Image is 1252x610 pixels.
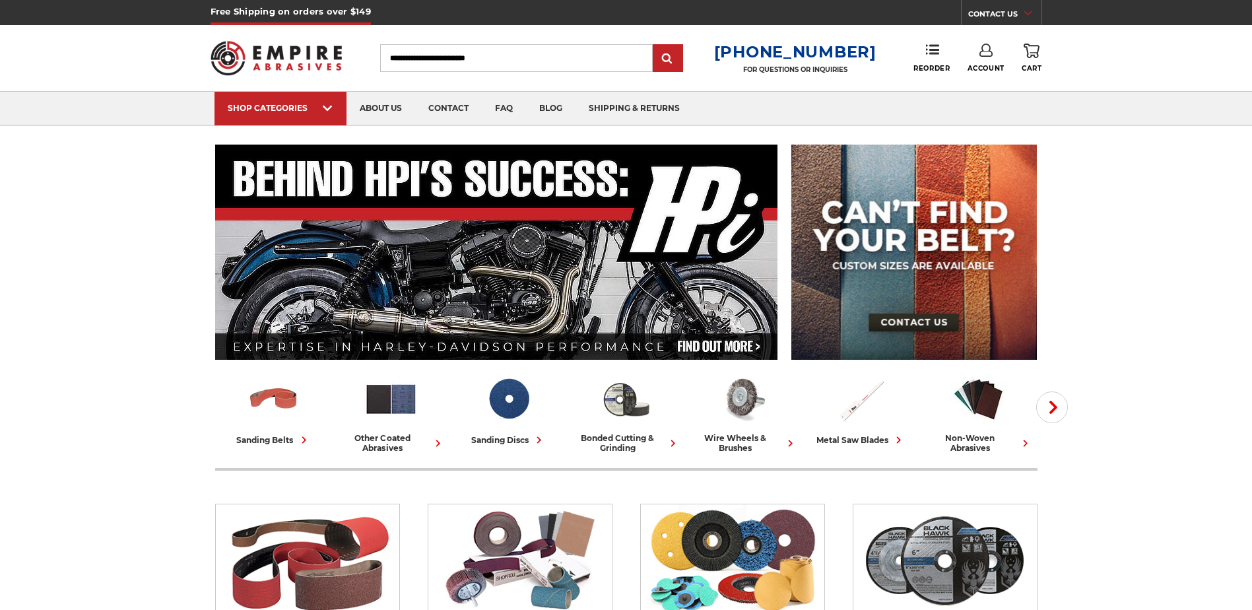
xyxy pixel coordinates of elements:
[913,64,950,73] span: Reorder
[364,372,418,426] img: Other Coated Abrasives
[1022,44,1041,73] a: Cart
[338,433,445,453] div: other coated abrasives
[599,372,653,426] img: Bonded Cutting & Grinding
[482,92,526,125] a: faq
[968,64,1005,73] span: Account
[415,92,482,125] a: contact
[791,145,1037,360] img: promo banner for custom belts.
[1022,64,1041,73] span: Cart
[526,92,576,125] a: blog
[690,372,797,453] a: wire wheels & brushes
[925,372,1032,453] a: non-woven abrasives
[246,372,301,426] img: Sanding Belts
[714,65,876,74] p: FOR QUESTIONS OR INQUIRIES
[455,372,562,447] a: sanding discs
[655,46,681,72] input: Submit
[237,433,311,447] div: sanding belts
[816,433,906,447] div: metal saw blades
[834,372,888,426] img: Metal Saw Blades
[714,42,876,61] a: [PHONE_NUMBER]
[228,103,333,113] div: SHOP CATEGORIES
[481,372,536,426] img: Sanding Discs
[215,145,778,360] img: Banner for an interview featuring Horsepower Inc who makes Harley performance upgrades featured o...
[573,372,680,453] a: bonded cutting & grinding
[968,7,1041,25] a: CONTACT US
[913,44,950,72] a: Reorder
[471,433,546,447] div: sanding discs
[690,433,797,453] div: wire wheels & brushes
[925,433,1032,453] div: non-woven abrasives
[346,92,415,125] a: about us
[1036,391,1068,423] button: Next
[573,433,680,453] div: bonded cutting & grinding
[808,372,915,447] a: metal saw blades
[211,32,343,84] img: Empire Abrasives
[220,372,327,447] a: sanding belts
[338,372,445,453] a: other coated abrasives
[951,372,1006,426] img: Non-woven Abrasives
[716,372,771,426] img: Wire Wheels & Brushes
[576,92,693,125] a: shipping & returns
